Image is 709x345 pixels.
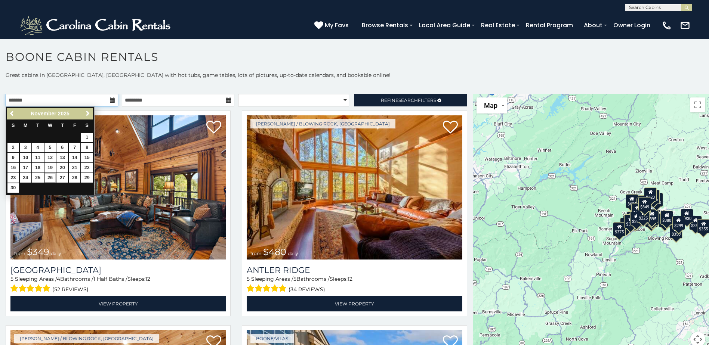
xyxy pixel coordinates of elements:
[44,163,56,172] a: 19
[624,214,637,229] div: $325
[7,183,19,193] a: 30
[288,251,298,256] span: daily
[630,212,643,226] div: $395
[10,296,226,311] a: View Property
[672,216,685,230] div: $299
[24,123,28,128] span: Monday
[247,296,462,311] a: View Property
[293,276,296,282] span: 5
[9,111,15,116] span: Previous
[644,187,657,202] div: $320
[660,211,673,225] div: $380
[358,19,412,32] a: Browse Rentals
[81,163,93,172] a: 22
[348,276,352,282] span: 12
[250,119,395,128] a: [PERSON_NAME] / Blowing Rock, [GEOGRAPHIC_DATA]
[56,163,68,172] a: 20
[20,163,31,172] a: 17
[20,143,31,152] a: 3
[27,246,49,257] span: $349
[690,97,705,112] button: Toggle fullscreen view
[69,153,80,162] a: 14
[636,195,649,209] div: $565
[325,21,349,30] span: My Favs
[56,173,68,183] a: 27
[670,224,682,239] div: $350
[247,265,462,275] a: Antler Ridge
[83,109,92,118] a: Next
[247,276,250,282] span: 5
[10,115,226,259] a: Diamond Creek Lodge from $349 daily
[48,123,52,128] span: Wednesday
[81,153,93,162] a: 15
[8,109,17,118] a: Previous
[247,275,462,294] div: Sleeping Areas / Bathrooms / Sleeps:
[44,153,56,162] a: 12
[52,285,89,294] span: (52 reviews)
[659,213,671,227] div: $695
[10,265,226,275] a: [GEOGRAPHIC_DATA]
[73,123,76,128] span: Friday
[638,197,651,211] div: $349
[44,173,56,183] a: 26
[12,123,15,128] span: Sunday
[7,173,19,183] a: 23
[610,19,654,32] a: Owner Login
[314,21,351,30] a: My Favs
[51,251,61,256] span: daily
[477,19,519,32] a: Real Estate
[56,143,68,152] a: 6
[145,276,150,282] span: 12
[680,20,690,31] img: mail-regular-white.png
[637,208,650,223] div: $225
[681,209,693,223] div: $930
[484,102,497,109] span: Map
[10,115,226,259] img: Diamond Creek Lodge
[662,20,672,31] img: phone-regular-white.png
[381,97,436,103] span: Refine Filters
[7,163,19,172] a: 16
[250,251,262,256] span: from
[645,209,658,223] div: $395
[689,216,702,230] div: $355
[69,143,80,152] a: 7
[250,334,294,343] a: Boone/Vilas
[69,173,80,183] a: 28
[10,265,226,275] h3: Diamond Creek Lodge
[44,143,56,152] a: 5
[289,285,325,294] span: (34 reviews)
[247,115,462,259] a: Antler Ridge from $480 daily
[20,153,31,162] a: 10
[31,111,56,116] span: November
[7,143,19,152] a: 2
[81,143,93,152] a: 8
[206,120,221,136] a: Add to favorites
[36,123,39,128] span: Tuesday
[14,334,159,343] a: [PERSON_NAME] / Blowing Rock, [GEOGRAPHIC_DATA]
[93,276,127,282] span: 1 Half Baths /
[20,173,31,183] a: 24
[415,19,474,32] a: Local Area Guide
[263,246,286,257] span: $480
[631,203,644,217] div: $410
[10,276,13,282] span: 5
[247,115,462,259] img: Antler Ridge
[32,163,44,172] a: 18
[57,276,60,282] span: 4
[626,194,638,208] div: $635
[613,222,626,236] div: $375
[81,133,93,142] a: 1
[56,153,68,162] a: 13
[443,120,458,136] a: Add to favorites
[69,163,80,172] a: 21
[32,153,44,162] a: 11
[85,111,91,116] span: Next
[354,94,467,106] a: RefineSearchFilters
[10,275,226,294] div: Sleeping Areas / Bathrooms / Sleeps:
[477,97,507,114] button: Change map style
[7,153,19,162] a: 9
[19,14,174,37] img: White-1-2.png
[522,19,577,32] a: Rental Program
[81,173,93,183] a: 29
